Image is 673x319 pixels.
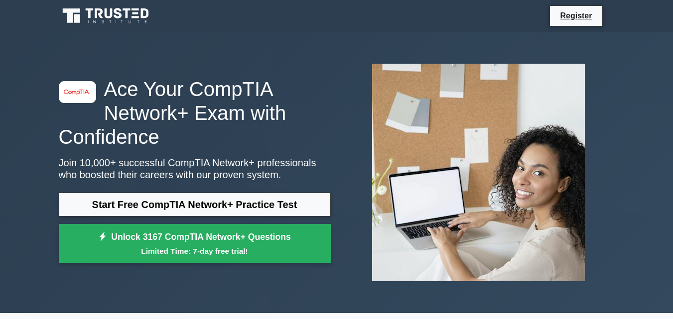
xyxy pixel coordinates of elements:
[59,157,331,181] p: Join 10,000+ successful CompTIA Network+ professionals who boosted their careers with our proven ...
[59,224,331,264] a: Unlock 3167 CompTIA Network+ QuestionsLimited Time: 7-day free trial!
[554,9,598,22] a: Register
[59,193,331,216] a: Start Free CompTIA Network+ Practice Test
[71,245,318,257] small: Limited Time: 7-day free trial!
[59,77,331,149] h1: Ace Your CompTIA Network+ Exam with Confidence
